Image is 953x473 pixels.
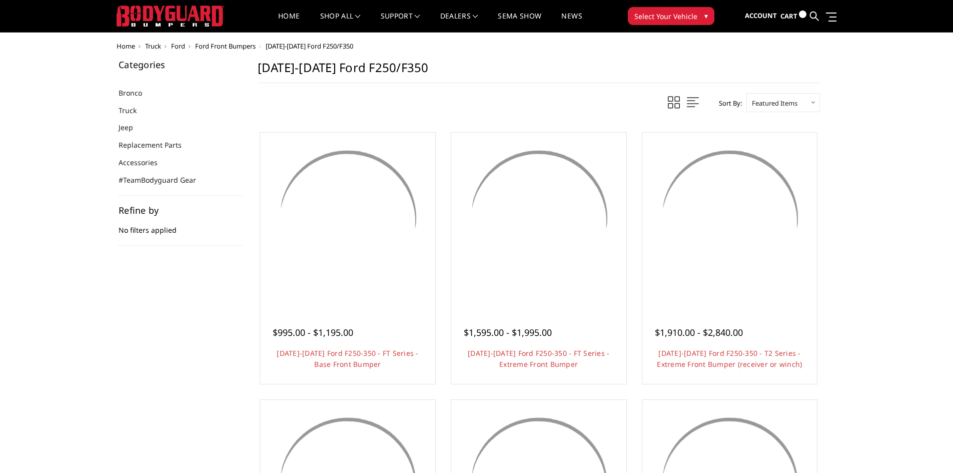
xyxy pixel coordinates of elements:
button: Select Your Vehicle [628,7,714,25]
a: Account [745,3,777,30]
a: Jeep [119,122,146,133]
a: shop all [320,13,361,32]
a: [DATE]-[DATE] Ford F250-350 - T2 Series - Extreme Front Bumper (receiver or winch) [657,348,802,369]
a: Bronco [119,88,155,98]
span: Account [745,11,777,20]
span: $1,910.00 - $2,840.00 [655,326,743,338]
a: 2023-2025 Ford F250-350 - T2 Series - Extreme Front Bumper (receiver or winch) 2023-2025 Ford F25... [645,135,815,305]
a: Support [381,13,420,32]
a: Home [278,13,300,32]
a: Ford Front Bumpers [195,42,256,51]
a: Truck [119,105,149,116]
a: SEMA Show [498,13,541,32]
span: Cart [780,12,797,21]
a: #TeamBodyguard Gear [119,175,209,185]
img: 2023-2025 Ford F250-350 - FT Series - Base Front Bumper [263,135,433,305]
a: [DATE]-[DATE] Ford F250-350 - FT Series - Extreme Front Bumper [468,348,609,369]
div: No filters applied [119,206,243,246]
h1: [DATE]-[DATE] Ford F250/F350 [258,60,820,83]
label: Sort By: [713,96,742,111]
span: Select Your Vehicle [634,11,697,22]
h5: Refine by [119,206,243,215]
a: News [561,13,582,32]
span: $1,595.00 - $1,995.00 [464,326,552,338]
a: Dealers [440,13,478,32]
span: ▾ [704,11,708,21]
h5: Categories [119,60,243,69]
a: 2023-2025 Ford F250-350 - FT Series - Extreme Front Bumper 2023-2025 Ford F250-350 - FT Series - ... [454,135,624,305]
a: Ford [171,42,185,51]
span: [DATE]-[DATE] Ford F250/F350 [266,42,353,51]
a: Accessories [119,157,170,168]
a: Replacement Parts [119,140,194,150]
a: Cart [780,3,806,30]
span: $995.00 - $1,195.00 [273,326,353,338]
a: Truck [145,42,161,51]
a: [DATE]-[DATE] Ford F250-350 - FT Series - Base Front Bumper [277,348,418,369]
a: Home [117,42,135,51]
img: BODYGUARD BUMPERS [117,6,224,27]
